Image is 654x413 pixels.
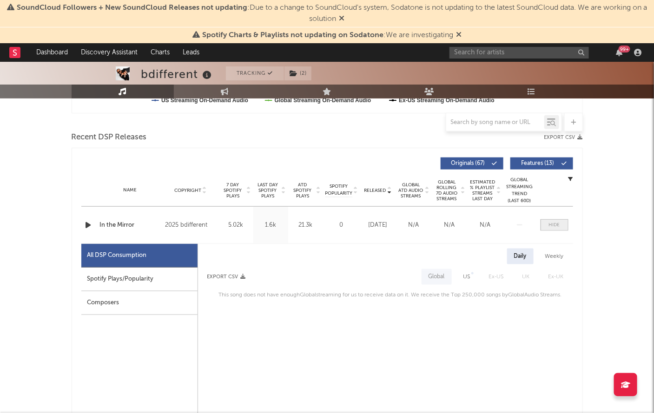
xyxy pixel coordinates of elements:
div: 0 [325,221,358,230]
a: Leads [176,43,206,62]
a: In the Mirror [100,221,161,230]
button: Features(13) [510,157,573,170]
input: Search for artists [449,47,589,59]
text: Ex-US Streaming On-Demand Audio [399,97,495,104]
span: SoundCloud Followers + New SoundCloud Releases not updating [17,4,247,12]
div: 5.02k [221,221,251,230]
button: (2) [284,66,311,80]
div: bdifferent [141,66,214,82]
span: Global ATD Audio Streams [398,182,424,199]
span: Estimated % Playlist Streams Last Day [470,179,495,202]
span: Spotify Popularity [325,183,352,197]
button: Tracking [226,66,284,80]
span: Released [364,188,386,193]
span: Global Rolling 7D Audio Streams [434,179,460,202]
div: Daily [507,249,534,264]
a: Discovery Assistant [74,43,144,62]
button: Export CSV [207,274,246,280]
div: 2025 bdifferent [165,220,216,231]
div: US [463,271,470,282]
button: Export CSV [544,135,583,140]
span: ( 2 ) [284,66,312,80]
div: 99 + [619,46,630,52]
div: Spotify Plays/Popularity [81,268,198,291]
span: Recent DSP Releases [72,132,147,143]
span: Last Day Spotify Plays [256,182,280,199]
span: 7 Day Spotify Plays [221,182,245,199]
div: This song does not have enough Global streaming for us to receive data on it. We receive the Top ... [209,289,562,301]
button: Originals(67) [441,157,503,170]
span: : Due to a change to SoundCloud's system, Sodatone is not updating to the latest SoundCloud data.... [17,4,647,23]
text: Global Streaming On-Demand Audio [274,97,371,104]
div: N/A [434,221,465,230]
div: N/A [398,221,429,230]
div: Weekly [538,249,571,264]
span: Spotify Charts & Playlists not updating on Sodatone [202,32,383,39]
text: US Streaming On-Demand Audio [161,97,248,104]
div: [DATE] [363,221,394,230]
span: : We are investigating [202,32,453,39]
span: Copyright [174,188,201,193]
div: All DSP Consumption [87,250,147,261]
div: N/A [470,221,501,230]
span: Dismiss [456,32,462,39]
div: 21.3k [291,221,321,230]
span: Dismiss [339,15,345,23]
span: Features ( 13 ) [516,161,559,166]
div: Name [100,187,161,194]
input: Search by song name or URL [446,119,544,126]
div: All DSP Consumption [81,244,198,268]
span: Originals ( 67 ) [447,161,489,166]
span: ATD Spotify Plays [291,182,315,199]
div: Global Streaming Trend (Last 60D) [506,177,534,204]
div: Composers [81,291,198,315]
button: 99+ [616,49,622,56]
a: Dashboard [30,43,74,62]
a: Charts [144,43,176,62]
div: 1.6k [256,221,286,230]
